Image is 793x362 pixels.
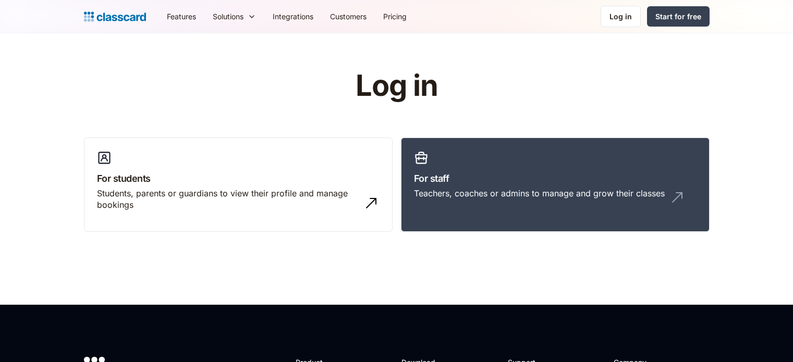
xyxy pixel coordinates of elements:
a: Pricing [375,5,415,28]
div: Start for free [655,11,701,22]
div: Students, parents or guardians to view their profile and manage bookings [97,188,359,211]
a: For studentsStudents, parents or guardians to view their profile and manage bookings [84,138,393,232]
div: Log in [609,11,632,22]
h1: Log in [231,70,562,102]
a: Start for free [647,6,710,27]
h3: For students [97,171,380,185]
h3: For staff [414,171,697,185]
a: Integrations [264,5,322,28]
div: Teachers, coaches or admins to manage and grow their classes [414,188,665,199]
a: For staffTeachers, coaches or admins to manage and grow their classes [401,138,710,232]
a: Customers [322,5,375,28]
div: Solutions [213,11,243,22]
a: Log in [601,6,641,27]
a: Features [158,5,204,28]
a: home [84,9,146,24]
div: Solutions [204,5,264,28]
